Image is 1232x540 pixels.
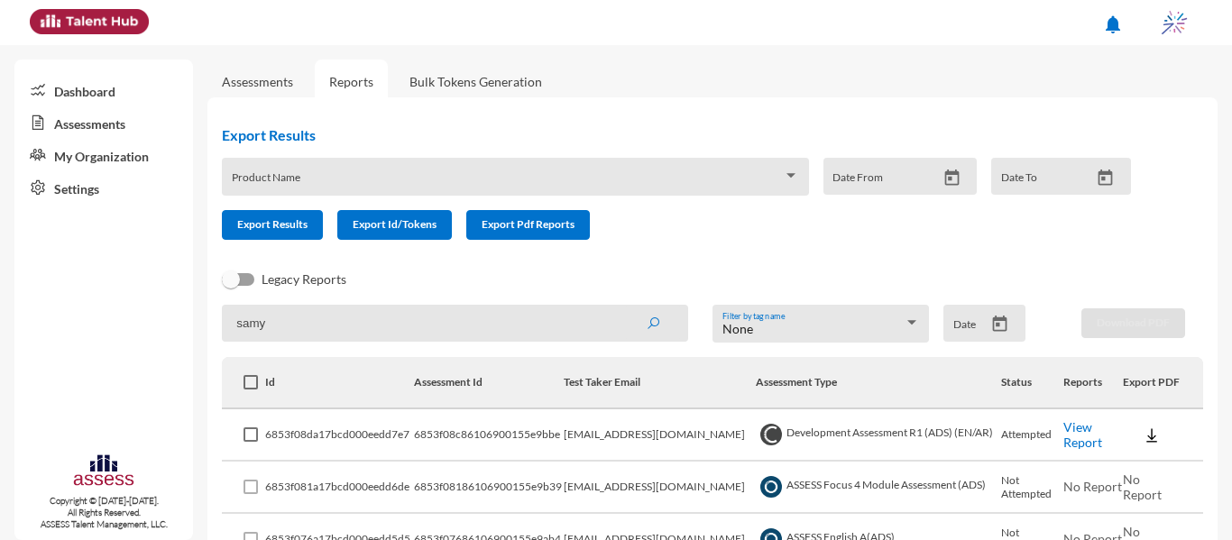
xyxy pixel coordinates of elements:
span: Export Id/Tokens [353,217,437,231]
a: Assessments [14,106,193,139]
th: Export PDF [1123,357,1203,409]
td: 6853f08da17bcd000eedd7e7 [265,409,414,462]
h2: Export Results [222,126,1145,143]
a: Settings [14,171,193,204]
span: Legacy Reports [262,269,346,290]
span: No Report [1123,471,1162,502]
mat-icon: notifications [1102,14,1124,35]
th: Test Taker Email [564,357,756,409]
a: Assessments [222,74,293,89]
td: [EMAIL_ADDRESS][DOMAIN_NAME] [564,462,756,514]
th: Assessment Type [756,357,1001,409]
a: Reports [315,59,388,104]
td: [EMAIL_ADDRESS][DOMAIN_NAME] [564,409,756,462]
th: Status [1001,357,1063,409]
button: Open calendar [936,169,968,188]
a: Bulk Tokens Generation [395,59,556,104]
img: assesscompany-logo.png [72,453,134,491]
td: 6853f08c86106900155e9bbe [414,409,564,462]
button: Export Results [222,210,323,240]
a: My Organization [14,139,193,171]
th: Reports [1063,357,1123,409]
button: Open calendar [984,315,1016,334]
button: Export Pdf Reports [466,210,590,240]
td: Attempted [1001,409,1063,462]
span: No Report [1063,479,1122,494]
th: Id [265,357,414,409]
td: 6853f081a17bcd000eedd6de [265,462,414,514]
a: View Report [1063,419,1102,450]
th: Assessment Id [414,357,564,409]
button: Open calendar [1089,169,1121,188]
td: Development Assessment R1 (ADS) (EN/AR) [756,409,1001,462]
p: Copyright © [DATE]-[DATE]. All Rights Reserved. ASSESS Talent Management, LLC. [14,495,193,530]
a: Dashboard [14,74,193,106]
span: Export Pdf Reports [482,217,575,231]
span: None [722,321,753,336]
input: Search by name, token, assessment type, etc. [222,305,688,342]
td: Not Attempted [1001,462,1063,514]
td: ASSESS Focus 4 Module Assessment (ADS) [756,462,1001,514]
button: Export Id/Tokens [337,210,452,240]
span: Download PDF [1097,316,1170,329]
button: Download PDF [1081,308,1185,338]
td: 6853f08186106900155e9b39 [414,462,564,514]
span: Export Results [237,217,308,231]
